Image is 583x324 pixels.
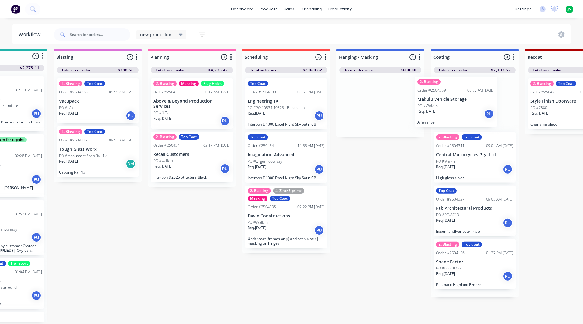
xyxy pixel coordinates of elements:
[32,53,39,59] span: 5
[20,65,39,71] span: $2,275.11
[533,67,563,73] span: Total order value:
[127,54,133,60] span: 2
[325,5,355,14] div: productivity
[281,5,297,14] div: sales
[409,54,416,60] span: 1
[568,6,571,12] span: JS
[70,28,130,41] input: Search for orders...
[221,54,227,60] span: 2
[504,54,510,60] span: 3
[439,67,469,73] span: Total order value:
[245,54,305,60] input: Enter column name…
[433,54,494,60] input: Enter column name…
[11,5,20,14] img: Factory
[315,54,322,60] span: 3
[156,67,186,73] span: Total order value:
[56,54,117,60] input: Enter column name…
[512,5,535,14] div: settings
[18,31,43,38] div: Workflow
[140,31,173,38] span: new production
[250,67,281,73] span: Total order value:
[344,67,375,73] span: Total order value:
[303,67,322,73] span: $2,060.62
[297,5,325,14] div: purchasing
[62,67,92,73] span: Total order value:
[228,5,257,14] a: dashboard
[208,67,228,73] span: $4,233.42
[151,54,211,60] input: Enter column name…
[339,54,399,60] input: Enter column name…
[401,67,417,73] span: $600.00
[491,67,511,73] span: $2,133.52
[257,5,281,14] div: products
[118,67,134,73] span: $388.56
